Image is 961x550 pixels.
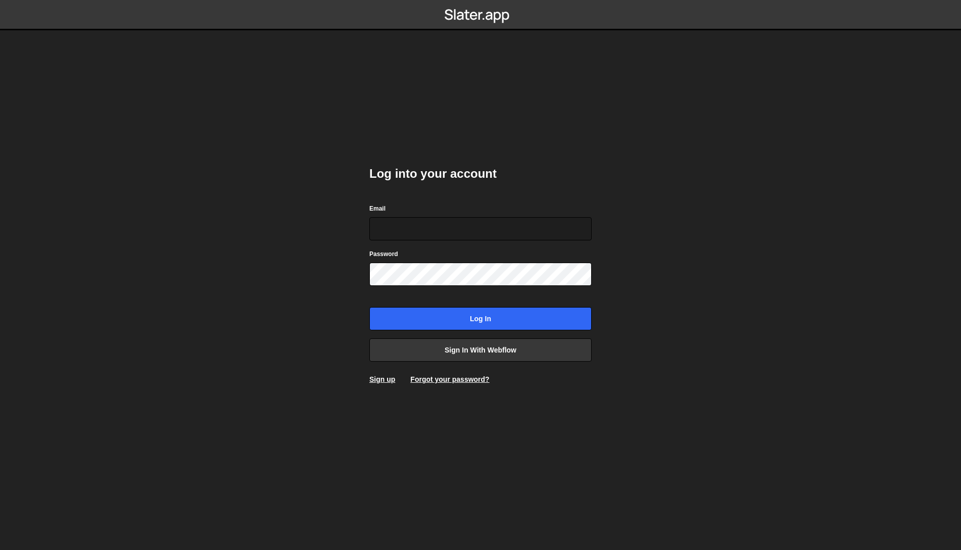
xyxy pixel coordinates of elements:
[369,375,395,383] a: Sign up
[410,375,489,383] a: Forgot your password?
[369,204,386,214] label: Email
[369,307,592,330] input: Log in
[369,249,398,259] label: Password
[369,338,592,362] a: Sign in with Webflow
[369,166,592,182] h2: Log into your account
